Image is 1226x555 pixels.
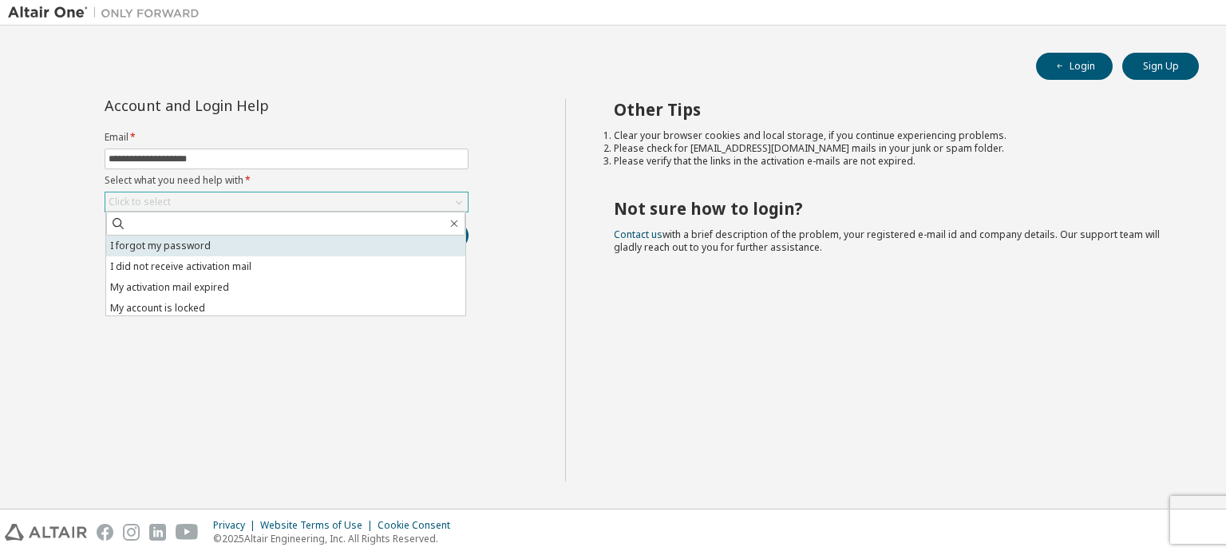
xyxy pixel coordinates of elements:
img: Altair One [8,5,208,21]
li: Please verify that the links in the activation e-mails are not expired. [614,155,1171,168]
p: © 2025 Altair Engineering, Inc. All Rights Reserved. [213,532,460,545]
img: facebook.svg [97,524,113,541]
div: Cookie Consent [378,519,460,532]
img: youtube.svg [176,524,199,541]
img: instagram.svg [123,524,140,541]
label: Select what you need help with [105,174,469,187]
li: Clear your browser cookies and local storage, if you continue experiencing problems. [614,129,1171,142]
a: Contact us [614,228,662,241]
h2: Other Tips [614,99,1171,120]
img: linkedin.svg [149,524,166,541]
label: Email [105,131,469,144]
img: altair_logo.svg [5,524,87,541]
h2: Not sure how to login? [614,198,1171,219]
div: Privacy [213,519,260,532]
button: Sign Up [1122,53,1199,80]
li: I forgot my password [106,236,465,256]
button: Login [1036,53,1113,80]
div: Website Terms of Use [260,519,378,532]
div: Account and Login Help [105,99,396,112]
span: with a brief description of the problem, your registered e-mail id and company details. Our suppo... [614,228,1160,254]
li: Please check for [EMAIL_ADDRESS][DOMAIN_NAME] mails in your junk or spam folder. [614,142,1171,155]
div: Click to select [109,196,171,208]
div: Click to select [105,192,468,212]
